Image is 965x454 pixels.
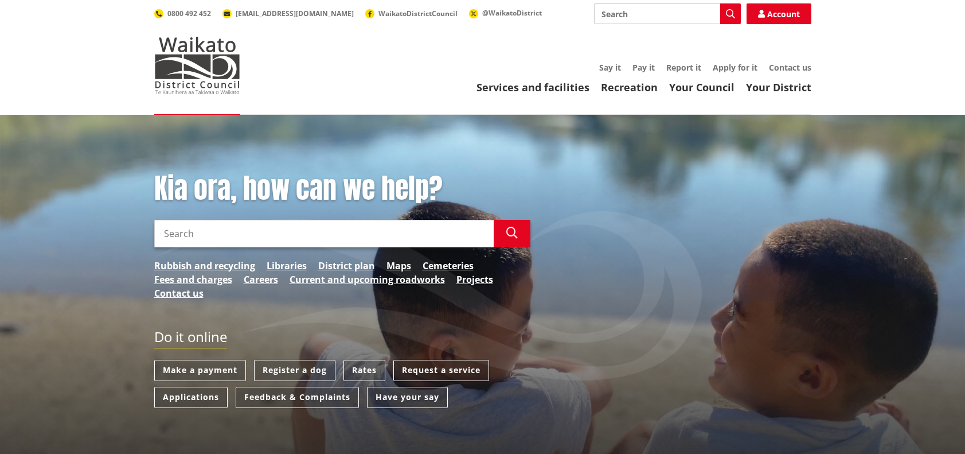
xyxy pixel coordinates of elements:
[632,62,655,73] a: Pay it
[254,360,335,381] a: Register a dog
[236,387,359,408] a: Feedback & Complaints
[669,80,735,94] a: Your Council
[747,3,811,24] a: Account
[482,8,542,18] span: @WaikatoDistrict
[318,259,375,273] a: District plan
[378,9,458,18] span: WaikatoDistrictCouncil
[746,80,811,94] a: Your District
[290,273,445,286] a: Current and upcoming roadworks
[154,286,204,300] a: Contact us
[713,62,757,73] a: Apply for it
[167,9,211,18] span: 0800 492 452
[476,80,589,94] a: Services and facilities
[365,9,458,18] a: WaikatoDistrictCouncil
[386,259,411,273] a: Maps
[267,259,307,273] a: Libraries
[154,9,211,18] a: 0800 492 452
[666,62,701,73] a: Report it
[154,329,227,349] h2: Do it online
[599,62,621,73] a: Say it
[222,9,354,18] a: [EMAIL_ADDRESS][DOMAIN_NAME]
[343,360,385,381] a: Rates
[244,273,278,286] a: Careers
[456,273,493,286] a: Projects
[154,360,246,381] a: Make a payment
[367,387,448,408] a: Have your say
[601,80,658,94] a: Recreation
[154,259,255,273] a: Rubbish and recycling
[769,62,811,73] a: Contact us
[154,172,530,205] h1: Kia ora, how can we help?
[154,37,240,94] img: Waikato District Council - Te Kaunihera aa Takiwaa o Waikato
[469,8,542,18] a: @WaikatoDistrict
[154,220,494,247] input: Search input
[594,3,741,24] input: Search input
[393,360,489,381] a: Request a service
[423,259,474,273] a: Cemeteries
[236,9,354,18] span: [EMAIL_ADDRESS][DOMAIN_NAME]
[154,273,232,286] a: Fees and charges
[154,387,228,408] a: Applications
